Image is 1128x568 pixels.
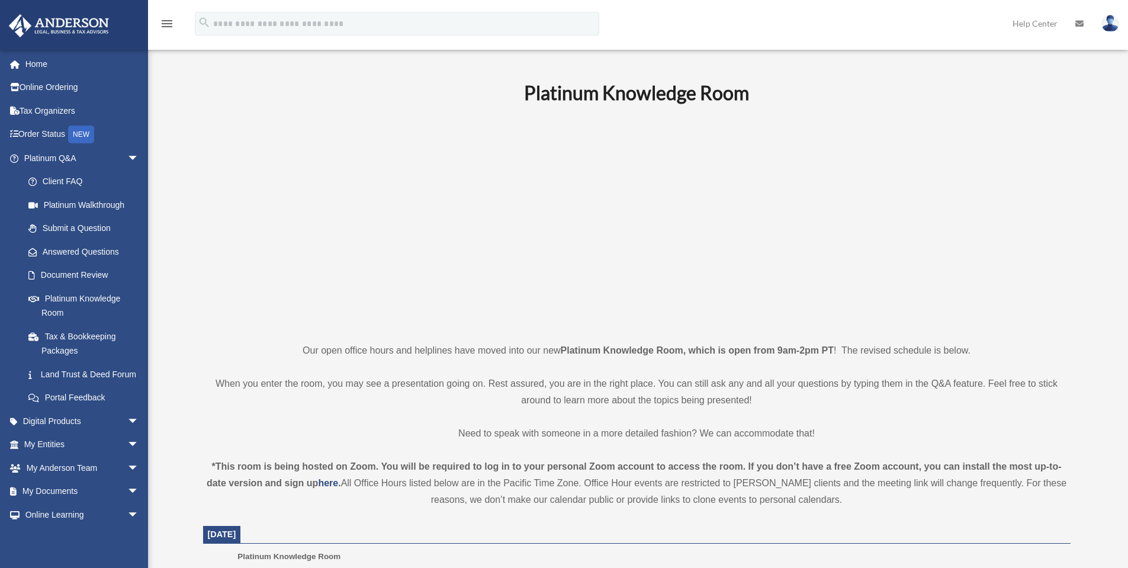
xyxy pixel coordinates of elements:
div: NEW [68,126,94,143]
a: Online Learningarrow_drop_down [8,503,157,527]
a: Client FAQ [17,170,157,194]
span: arrow_drop_down [127,503,151,527]
span: arrow_drop_down [127,527,151,551]
a: Land Trust & Deed Forum [17,362,157,386]
b: Platinum Knowledge Room [524,81,749,104]
a: Tax Organizers [8,99,157,123]
span: arrow_drop_down [127,146,151,171]
strong: Platinum Knowledge Room, which is open from 9am-2pm PT [561,345,834,355]
img: Anderson Advisors Platinum Portal [5,14,113,37]
strong: . [338,478,340,488]
p: When you enter the room, you may see a presentation going on. Rest assured, you are in the right ... [203,376,1071,409]
a: Portal Feedback [17,386,157,410]
a: Platinum Q&Aarrow_drop_down [8,146,157,170]
a: Answered Questions [17,240,157,264]
img: User Pic [1101,15,1119,32]
strong: *This room is being hosted on Zoom. You will be required to log in to your personal Zoom account ... [207,461,1062,488]
a: Platinum Walkthrough [17,193,157,217]
span: arrow_drop_down [127,409,151,434]
p: Need to speak with someone in a more detailed fashion? We can accommodate that! [203,425,1071,442]
a: Platinum Knowledge Room [17,287,151,325]
iframe: 231110_Toby_KnowledgeRoom [459,120,814,320]
a: Tax & Bookkeeping Packages [17,325,157,362]
i: search [198,16,211,29]
a: My Documentsarrow_drop_down [8,480,157,503]
a: My Entitiesarrow_drop_down [8,433,157,457]
a: Billingarrow_drop_down [8,527,157,550]
span: arrow_drop_down [127,480,151,504]
a: menu [160,21,174,31]
div: All Office Hours listed below are in the Pacific Time Zone. Office Hour events are restricted to ... [203,458,1071,508]
a: Submit a Question [17,217,157,240]
p: Our open office hours and helplines have moved into our new ! The revised schedule is below. [203,342,1071,359]
a: Document Review [17,264,157,287]
a: Digital Productsarrow_drop_down [8,409,157,433]
span: arrow_drop_down [127,456,151,480]
a: here [318,478,338,488]
a: Online Ordering [8,76,157,100]
a: Order StatusNEW [8,123,157,147]
a: Home [8,52,157,76]
span: Platinum Knowledge Room [237,552,340,561]
i: menu [160,17,174,31]
span: [DATE] [208,530,236,539]
span: arrow_drop_down [127,433,151,457]
a: My Anderson Teamarrow_drop_down [8,456,157,480]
